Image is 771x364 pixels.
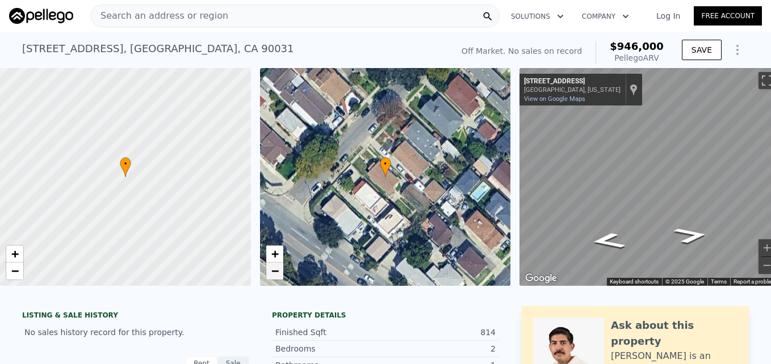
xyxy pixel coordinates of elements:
a: Zoom out [266,263,283,280]
span: © 2025 Google [665,278,704,285]
span: • [380,159,391,169]
div: Bedrooms [275,343,385,354]
div: 2 [385,343,496,354]
span: • [120,159,131,169]
a: Open this area in Google Maps (opens a new window) [522,271,560,286]
a: Free Account [694,6,762,26]
div: [GEOGRAPHIC_DATA], [US_STATE] [524,86,621,94]
path: Go Southwest, Meadowvale Ave [659,223,723,247]
a: Log In [643,10,694,22]
span: $946,000 [610,40,664,52]
div: LISTING & SALE HISTORY [22,311,249,322]
div: Property details [272,311,499,320]
a: Zoom in [6,246,23,263]
div: 814 [385,327,496,338]
a: Zoom out [6,263,23,280]
a: Zoom in [266,246,283,263]
span: − [271,264,278,278]
path: Go Northeast, Meadowvale Ave [576,228,640,253]
a: View on Google Maps [524,95,585,103]
span: + [271,247,278,261]
div: Off Market. No sales on record [462,45,582,57]
button: SAVE [682,40,722,60]
div: • [380,157,391,177]
span: + [11,247,19,261]
div: Finished Sqft [275,327,385,338]
button: Keyboard shortcuts [610,278,659,286]
button: Company [573,6,638,27]
div: Pellego ARV [610,52,664,64]
div: No sales history record for this property. [22,322,249,342]
button: Solutions [502,6,573,27]
div: [STREET_ADDRESS] , [GEOGRAPHIC_DATA] , CA 90031 [22,41,294,57]
img: Pellego [9,8,73,24]
div: Ask about this property [611,318,738,349]
div: • [120,157,131,177]
a: Terms [711,278,727,285]
span: Search an address or region [91,9,228,23]
a: Show location on map [630,83,638,96]
span: − [11,264,19,278]
img: Google [522,271,560,286]
div: [STREET_ADDRESS] [524,77,621,86]
button: Show Options [726,39,749,61]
